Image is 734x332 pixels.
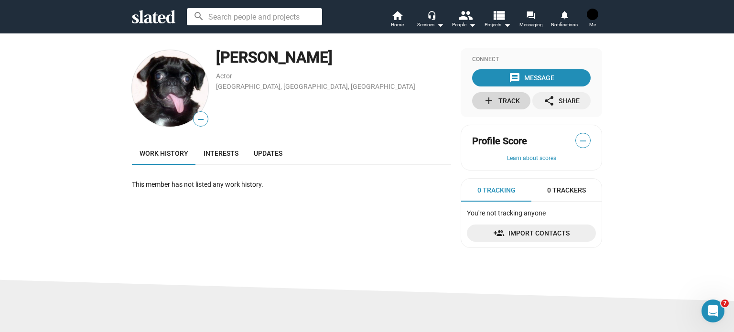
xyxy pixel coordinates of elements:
span: Work history [140,150,188,157]
mat-icon: forum [526,11,535,20]
span: Profile Score [472,135,527,148]
mat-icon: arrow_drop_down [501,19,513,31]
span: Interests [204,150,238,157]
a: Interests [196,142,246,165]
a: Messaging [514,10,548,31]
span: Me [589,19,596,31]
span: Notifications [551,19,578,31]
button: Track [472,92,530,109]
div: Share [543,92,580,109]
mat-icon: arrow_drop_down [434,19,446,31]
span: Updates [254,150,282,157]
span: Import Contacts [475,225,588,242]
span: 0 Trackers [547,186,586,195]
span: You're not tracking anyone [467,209,546,217]
a: Import Contacts [467,225,596,242]
span: Home [391,19,404,31]
div: Services [417,19,444,31]
span: 0 Tracking [477,186,516,195]
button: People [447,10,481,31]
a: Updates [246,142,290,165]
button: Projects [481,10,514,31]
a: Actor [216,72,232,80]
mat-icon: people [458,8,472,22]
a: [GEOGRAPHIC_DATA], [GEOGRAPHIC_DATA], [GEOGRAPHIC_DATA] [216,83,415,90]
div: This member has not listed any work history. [132,180,451,189]
div: Track [483,92,520,109]
a: Notifications [548,10,581,31]
div: Connect [472,56,591,64]
span: Messaging [519,19,543,31]
mat-icon: message [509,72,520,84]
a: Work history [132,142,196,165]
mat-icon: headset_mic [427,11,436,19]
div: Message [509,69,554,86]
button: Services [414,10,447,31]
div: People [452,19,476,31]
input: Search people and projects [187,8,322,25]
mat-icon: arrow_drop_down [466,19,478,31]
a: Home [380,10,414,31]
iframe: Intercom live chat [702,300,724,322]
mat-icon: home [391,10,403,21]
button: Kyoji OhnoMe [581,7,604,32]
button: Message [472,69,591,86]
span: Projects [485,19,511,31]
span: — [576,135,590,147]
button: Share [532,92,591,109]
img: Sharon Bruneau [132,50,208,127]
div: [PERSON_NAME] [216,47,451,68]
mat-icon: notifications [560,10,569,19]
span: 7 [721,300,729,307]
mat-icon: add [483,95,495,107]
span: — [194,113,208,126]
button: Learn about scores [472,155,591,162]
mat-icon: share [543,95,555,107]
img: Kyoji Ohno [587,9,598,20]
mat-icon: view_list [492,8,506,22]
